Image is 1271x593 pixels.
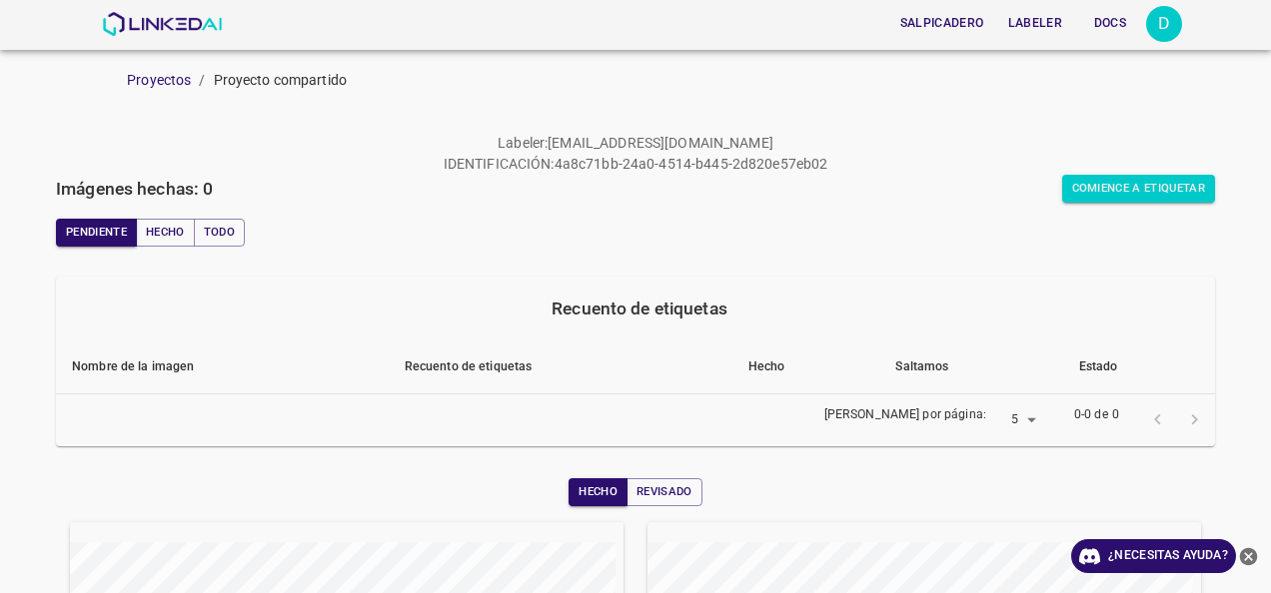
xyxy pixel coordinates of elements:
[555,154,828,175] p: 4a8c71bb-24a0-4514-b445-2d820e57eb02
[389,340,732,394] th: Recuento de etiquetas
[888,3,996,44] a: Salpicadero
[1000,7,1070,40] button: Labeler
[72,295,1207,322] div: Recuento de etiquetas
[1078,7,1142,40] button: Docs
[1108,545,1228,566] font: ¿Necesitas ayuda?
[498,133,548,154] p: Labeler :
[548,133,773,154] p: [EMAIL_ADDRESS][DOMAIN_NAME]
[56,219,137,247] button: Pendiente
[146,223,185,243] font: Hecho
[996,3,1074,44] a: Labeler
[879,340,1062,394] th: Saltamos
[1062,175,1216,203] button: Comience a etiquetar
[1071,539,1236,573] a: ¿Necesitas ayuda?
[627,478,702,506] button: Revisado
[1063,340,1215,394] th: Estado
[127,72,191,88] a: Proyectos
[56,340,389,394] th: Nombre de la imagen
[569,478,628,506] button: Hecho
[199,70,205,91] li: /
[127,70,1271,91] nav: pan rallado
[102,12,223,36] img: Linked AI
[1146,6,1182,42] div: D
[136,219,195,247] button: Hecho
[994,407,1042,434] div: 5
[892,7,992,40] button: Salpicadero
[444,154,555,175] p: IDENTIFICACIÓN:
[1146,6,1182,42] button: Abrir configuración
[732,340,880,394] th: Hecho
[1236,539,1261,573] button: Cerrar Ayuda
[214,70,348,91] p: Proyecto compartido
[56,175,213,203] h6: Imágenes hechas: 0
[194,219,245,247] button: Todo
[1074,406,1119,424] p: 0-0 de 0
[824,406,986,424] p: [PERSON_NAME] por página:
[1074,3,1146,44] a: Docs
